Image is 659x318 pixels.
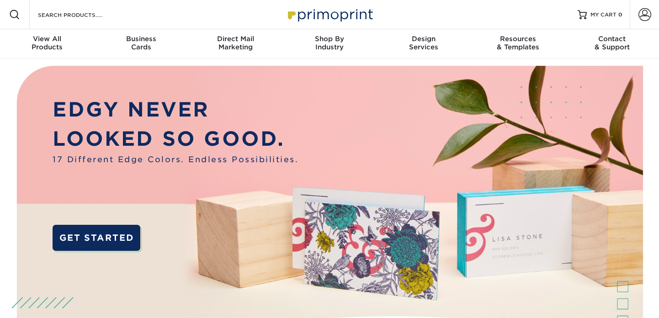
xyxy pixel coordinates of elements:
[53,95,298,124] p: EDGY NEVER
[377,35,471,51] div: Services
[377,29,471,58] a: DesignServices
[565,35,659,51] div: & Support
[188,35,282,51] div: Marketing
[565,29,659,58] a: Contact& Support
[590,11,616,19] span: MY CART
[282,29,377,58] a: Shop ByIndustry
[94,29,188,58] a: BusinessCards
[284,5,375,24] img: Primoprint
[94,35,188,43] span: Business
[282,35,377,43] span: Shop By
[94,35,188,51] div: Cards
[37,9,126,20] input: SEARCH PRODUCTS.....
[618,11,622,18] span: 0
[471,29,565,58] a: Resources& Templates
[53,154,298,165] span: 17 Different Edge Colors. Endless Possibilities.
[471,35,565,51] div: & Templates
[471,35,565,43] span: Resources
[188,35,282,43] span: Direct Mail
[53,124,298,154] p: LOOKED SO GOOD.
[282,35,377,51] div: Industry
[565,35,659,43] span: Contact
[377,35,471,43] span: Design
[53,225,140,251] a: GET STARTED
[188,29,282,58] a: Direct MailMarketing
